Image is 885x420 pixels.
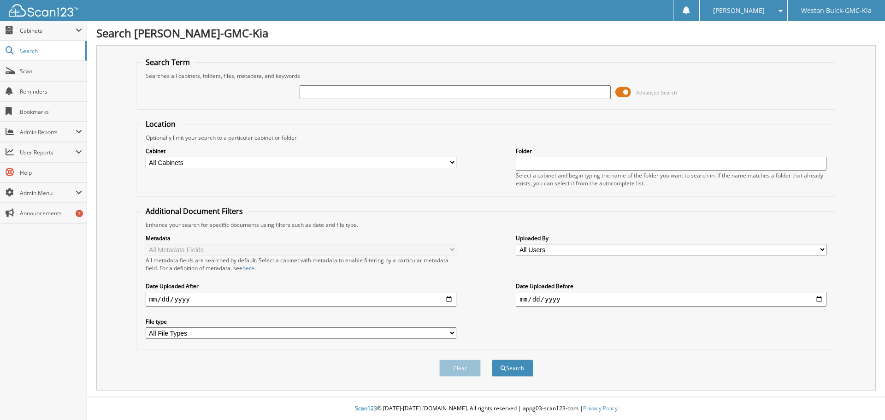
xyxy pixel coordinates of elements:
[76,210,83,217] div: 7
[242,264,254,272] a: here
[20,169,82,177] span: Help
[141,57,195,67] legend: Search Term
[20,189,76,197] span: Admin Menu
[141,119,180,129] legend: Location
[146,282,456,290] label: Date Uploaded After
[146,318,456,325] label: File type
[516,282,826,290] label: Date Uploaded Before
[141,206,248,216] legend: Additional Document Filters
[439,360,481,377] button: Clear
[636,89,677,96] span: Advanced Search
[141,134,832,142] div: Optionally limit your search to a particular cabinet or folder
[141,221,832,229] div: Enhance your search for specific documents using filters such as date and file type.
[146,292,456,307] input: start
[516,172,826,187] div: Select a cabinet and begin typing the name of the folder you want to search in. If the name match...
[516,147,826,155] label: Folder
[20,108,82,116] span: Bookmarks
[146,147,456,155] label: Cabinet
[87,397,885,420] div: © [DATE]-[DATE] [DOMAIN_NAME]. All rights reserved | appg03-scan123-com |
[146,256,456,272] div: All metadata fields are searched by default. Select a cabinet with metadata to enable filtering b...
[713,8,765,13] span: [PERSON_NAME]
[20,209,82,217] span: Announcements
[583,404,618,412] a: Privacy Policy
[141,72,832,80] div: Searches all cabinets, folders, files, metadata, and keywords
[492,360,533,377] button: Search
[516,292,826,307] input: end
[20,128,76,136] span: Admin Reports
[9,4,78,17] img: scan123-logo-white.svg
[20,148,76,156] span: User Reports
[20,67,82,75] span: Scan
[96,25,876,41] h1: Search [PERSON_NAME]-GMC-Kia
[801,8,872,13] span: Weston Buick-GMC-Kia
[20,27,76,35] span: Cabinets
[355,404,377,412] span: Scan123
[516,234,826,242] label: Uploaded By
[20,88,82,95] span: Reminders
[20,47,81,55] span: Search
[146,234,456,242] label: Metadata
